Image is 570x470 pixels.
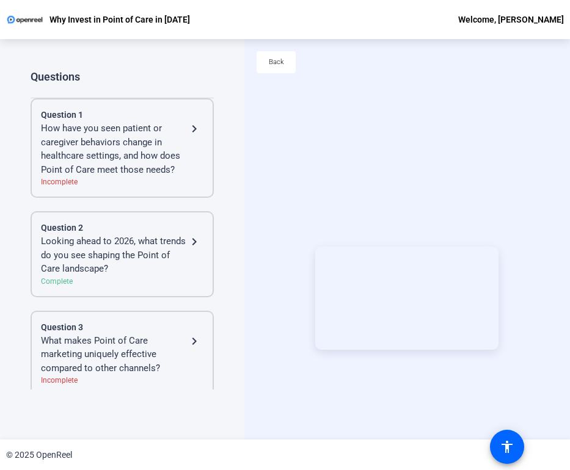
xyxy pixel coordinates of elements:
[41,234,187,276] div: Looking ahead to 2026, what trends do you see shaping the Point of Care landscape?
[49,12,190,27] p: Why Invest in Point of Care in [DATE]
[41,375,203,386] div: Incomplete
[458,12,564,27] div: Welcome, [PERSON_NAME]
[187,234,202,249] mat-icon: navigate_next
[269,53,284,71] span: Back
[6,13,43,26] img: OpenReel logo
[41,321,203,334] div: Question 3
[500,439,514,454] mat-icon: accessibility
[41,121,187,176] div: How have you seen patient or caregiver behaviors change in healthcare settings, and how does Poin...
[187,121,202,136] mat-icon: navigate_next
[41,176,203,187] div: Incomplete
[41,334,187,375] div: What makes Point of Care marketing uniquely effective compared to other channels?
[41,276,203,287] div: Complete
[41,109,203,121] div: Question 1
[257,51,296,73] button: Back
[41,222,203,234] div: Question 2
[6,449,72,461] div: © 2025 OpenReel
[187,334,202,349] mat-icon: navigate_next
[31,70,214,84] div: Questions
